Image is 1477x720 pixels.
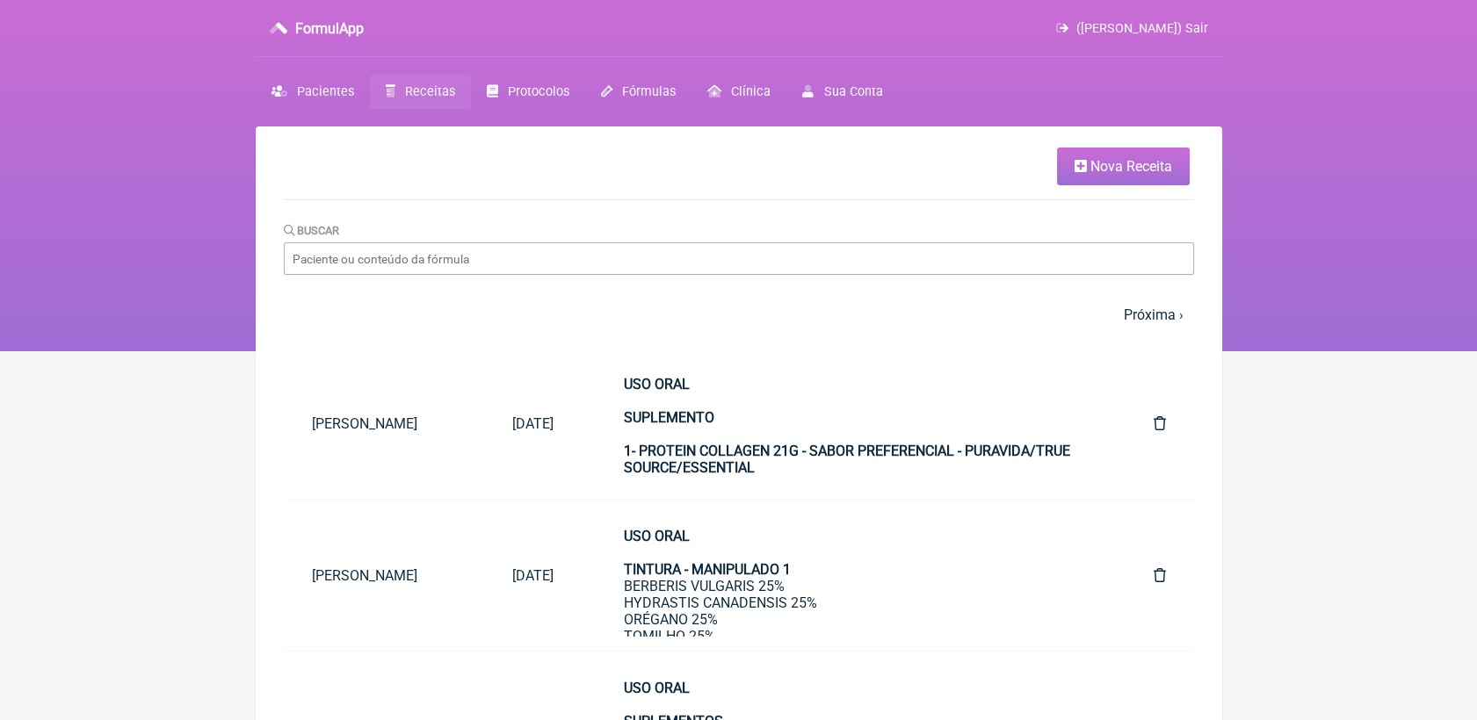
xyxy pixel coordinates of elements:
strong: USO ORAL TINTURA - MANIPULADO 1 [624,528,791,578]
a: Receitas [370,75,471,109]
span: Receitas [405,84,455,99]
span: Nova Receita [1090,158,1172,175]
span: ([PERSON_NAME]) Sair [1076,21,1208,36]
input: Paciente ou conteúdo da fórmula [284,242,1194,275]
h3: FormulApp [295,20,364,37]
a: [DATE] [484,401,582,446]
a: Fórmulas [585,75,691,109]
a: USO ORALSUPLEMENTO1- PROTEIN COLLAGEN 21G - SABOR PREFERENCIAL - PURAVIDA/TRUE SOURCE/ESSENTIALCO... [596,362,1111,485]
strong: SOURCE/ESSENTIAL [624,459,755,476]
strong: USO ORAL SUPLEMENTO 1- PROTEIN COLLAGEN 21G - SABOR PREFERENCIAL - PURAVIDA/TRUE [624,376,1070,459]
a: Sua Conta [786,75,898,109]
label: Buscar [284,224,340,237]
span: Clínica [731,84,771,99]
a: [DATE] [484,553,582,598]
div: CONSUMIR CONFORME PLANO ALIMENTAR CONSUMIR 1 SACHÊ A NOITE ANTES DE DORMIR DIARIAMENTE [624,376,1083,559]
a: Próxima › [1124,306,1184,323]
a: [PERSON_NAME] [284,401,484,446]
a: Nova Receita [1057,148,1190,185]
a: [PERSON_NAME] [284,553,484,598]
span: Fórmulas [622,84,676,99]
a: ([PERSON_NAME]) Sair [1056,21,1207,36]
a: Protocolos [471,75,585,109]
a: Pacientes [256,75,370,109]
a: Clínica [691,75,786,109]
span: Sua Conta [824,84,883,99]
span: Pacientes [297,84,354,99]
span: Protocolos [508,84,569,99]
a: USO ORALTINTURA - MANIPULADO 1BERBERIS VULGARIS 25%HYDRASTIS CANADENSIS 25%ORÉGANO 25%TOMILHO 25%... [596,514,1111,637]
nav: pager [284,296,1194,334]
div: BERBERIS VULGARIS 25% HYDRASTIS CANADENSIS 25% ORÉGANO 25% TOMILHO 25% BASE PARA VEGETAL TINTURA ... [624,528,1083,711]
